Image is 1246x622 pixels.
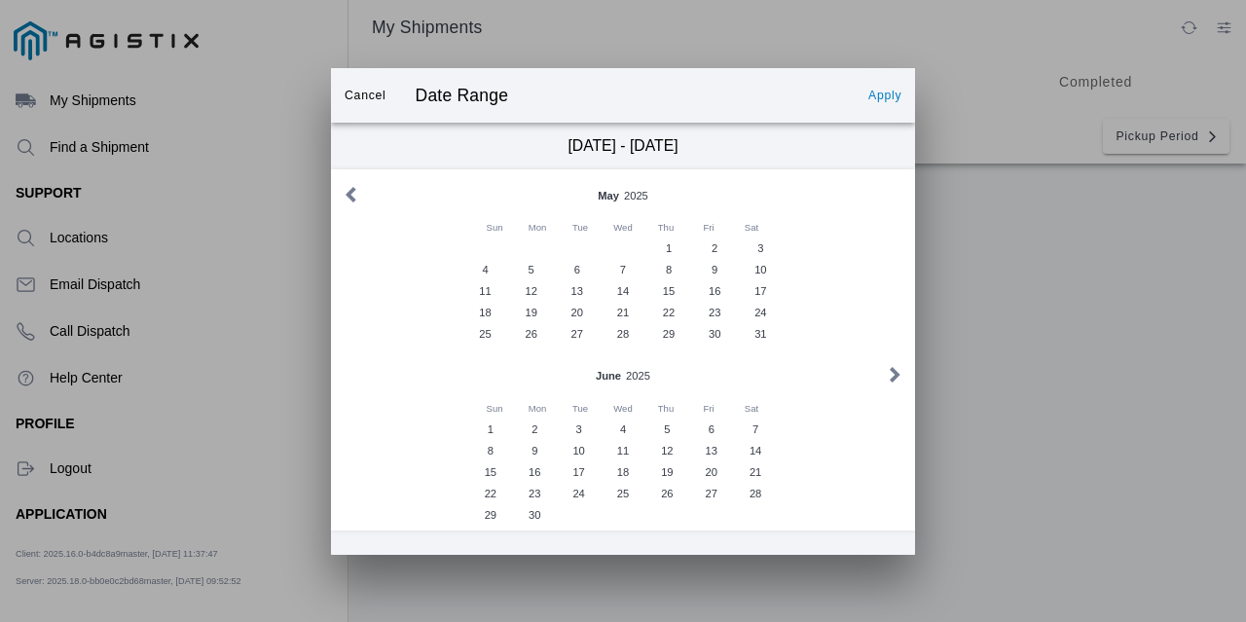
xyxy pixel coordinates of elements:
[645,482,689,503] div: 26
[513,439,557,460] div: 9
[508,280,554,302] div: 12
[644,397,687,418] div: Thursday
[396,85,859,105] ion-title: Date Range
[738,302,784,323] div: 24
[554,323,600,345] div: 27
[468,503,512,525] div: 29
[730,217,773,238] div: Saturday
[645,439,689,460] div: 12
[689,418,733,439] div: 6
[473,397,516,418] div: Sunday
[468,460,512,482] div: 15
[738,259,784,280] div: 10
[557,460,601,482] div: 17
[600,323,645,345] div: 28
[513,503,557,525] div: 30
[733,418,777,439] div: 7
[646,323,692,345] div: 29
[689,482,733,503] div: 27
[687,217,730,238] div: Friday
[554,280,600,302] div: 13
[462,323,508,345] div: 25
[557,418,601,439] div: 3
[508,259,554,280] div: 5
[861,80,909,111] ion-button: Apply
[733,482,777,503] div: 28
[738,238,784,259] div: 3
[692,323,738,345] div: 30
[554,259,600,280] div: 6
[462,280,508,302] div: 11
[689,460,733,482] div: 20
[468,482,512,503] div: 22
[626,370,650,382] span: 2025
[601,460,644,482] div: 18
[687,397,730,418] div: Friday
[733,460,777,482] div: 21
[468,439,512,460] div: 8
[689,439,733,460] div: 13
[646,302,692,323] div: 22
[513,460,557,482] div: 16
[646,280,692,302] div: 15
[602,397,644,418] div: Wednesday
[624,190,648,201] span: 2025
[559,397,602,418] div: Tuesday
[645,418,689,439] div: 5
[337,80,394,111] ion-button: Cancel
[692,259,738,280] div: 9
[692,302,738,323] div: 23
[733,439,777,460] div: 14
[692,280,738,302] div: 16
[508,323,554,345] div: 26
[692,238,738,259] div: 2
[462,259,508,280] div: 4
[596,370,621,382] strong: June
[600,302,645,323] div: 21
[554,302,600,323] div: 20
[602,217,644,238] div: Wednesday
[559,217,602,238] div: Tuesday
[646,238,692,259] div: 1
[600,259,645,280] div: 7
[600,280,645,302] div: 14
[738,280,784,302] div: 17
[598,190,619,201] strong: May
[601,418,644,439] div: 4
[468,418,512,439] div: 1
[557,482,601,503] div: 24
[601,482,644,503] div: 25
[646,259,692,280] div: 8
[644,217,687,238] div: Thursday
[730,397,773,418] div: Saturday
[738,323,784,345] div: 31
[645,460,689,482] div: 19
[473,217,516,238] div: Sunday
[513,418,557,439] div: 2
[516,217,559,238] div: Monday
[557,439,601,460] div: 10
[601,439,644,460] div: 11
[462,302,508,323] div: 18
[516,397,559,418] div: Monday
[513,482,557,503] div: 23
[508,302,554,323] div: 19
